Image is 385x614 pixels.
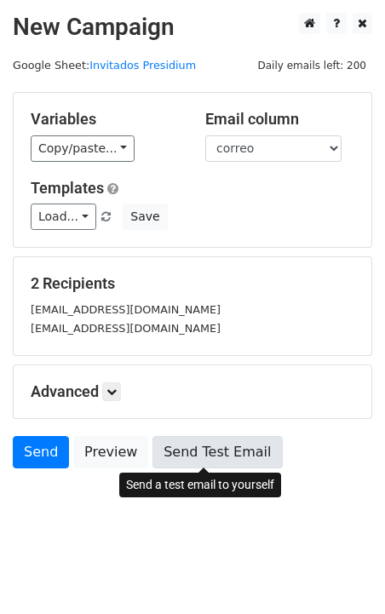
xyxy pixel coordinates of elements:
[89,59,196,72] a: Invitados Presidium
[31,135,135,162] a: Copy/paste...
[13,436,69,468] a: Send
[31,179,104,197] a: Templates
[31,274,354,293] h5: 2 Recipients
[300,532,385,614] div: Widget de chat
[31,303,221,316] small: [EMAIL_ADDRESS][DOMAIN_NAME]
[73,436,148,468] a: Preview
[31,382,354,401] h5: Advanced
[123,204,167,230] button: Save
[152,436,282,468] a: Send Test Email
[205,110,354,129] h5: Email column
[31,204,96,230] a: Load...
[300,532,385,614] iframe: Chat Widget
[119,473,281,497] div: Send a test email to yourself
[31,322,221,335] small: [EMAIL_ADDRESS][DOMAIN_NAME]
[13,13,372,42] h2: New Campaign
[31,110,180,129] h5: Variables
[251,56,372,75] span: Daily emails left: 200
[251,59,372,72] a: Daily emails left: 200
[13,59,196,72] small: Google Sheet:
